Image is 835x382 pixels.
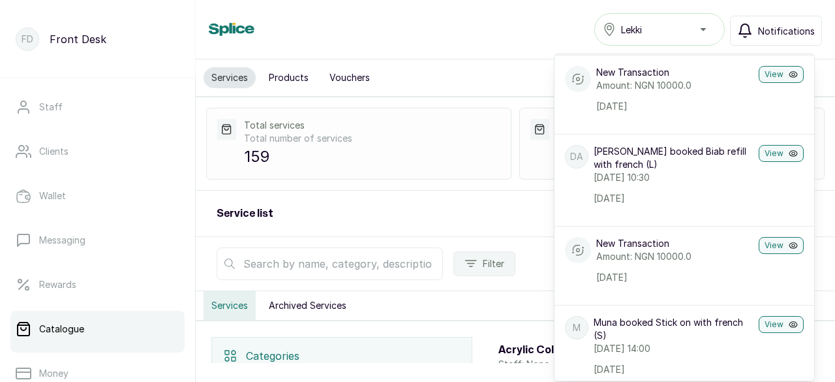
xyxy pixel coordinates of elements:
[204,67,256,88] button: Services
[594,171,753,184] p: [DATE] 10:30
[244,119,500,132] p: Total services
[246,348,299,364] p: Categories
[10,89,185,125] a: Staff
[39,145,68,158] p: Clients
[322,67,378,88] button: Vouchers
[596,271,753,284] p: [DATE]
[594,192,753,205] p: [DATE]
[10,266,185,303] a: Rewards
[217,247,443,280] input: Search by name, category, description, price
[39,101,63,114] p: Staff
[39,189,66,202] p: Wallet
[50,31,106,47] p: Front Desk
[498,342,678,358] h3: Acrylic colored powder new set ( 4 )
[621,23,642,37] span: Lekki
[10,133,185,170] a: Clients
[596,66,753,79] p: New Transaction
[261,291,354,320] button: Archived Services
[483,257,504,270] span: Filter
[22,33,33,46] p: FD
[39,367,68,380] p: Money
[759,316,804,333] button: View
[244,145,500,168] p: 159
[759,66,804,83] button: View
[759,237,804,254] button: View
[498,358,678,371] p: Staff: None
[596,79,753,92] p: Amount: NGN 10000.0
[594,316,753,342] p: Muna booked Stick on with french (S)
[244,132,500,145] p: Total number of services
[39,278,76,291] p: Rewards
[10,222,185,259] a: Messaging
[758,24,815,38] span: Notifications
[39,323,84,336] p: Catalogue
[10,178,185,214] a: Wallet
[594,13,725,46] button: Lekki
[570,150,583,163] p: DA
[594,145,753,171] p: [PERSON_NAME] booked Biab refill with french (L)
[573,321,581,334] p: M
[596,237,753,250] p: New Transaction
[453,251,515,276] button: Filter
[594,342,753,355] p: [DATE] 14:00
[759,145,804,162] button: View
[39,234,85,247] p: Messaging
[594,363,753,376] p: [DATE]
[217,206,273,221] h2: Service list
[596,250,753,263] p: Amount: NGN 10000.0
[10,311,185,347] a: Catalogue
[261,67,316,88] button: Products
[204,291,256,320] button: Services
[730,16,822,46] button: Notifications
[596,100,753,113] p: [DATE]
